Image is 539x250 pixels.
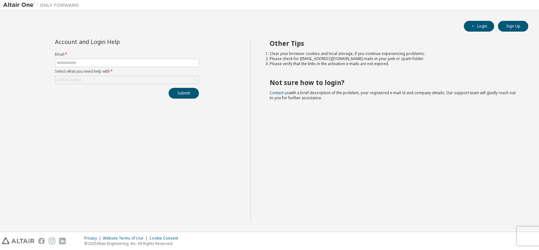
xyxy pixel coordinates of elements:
[464,21,494,32] button: Login
[55,39,170,44] div: Account and Login Help
[38,238,45,244] img: facebook.svg
[55,76,199,84] div: Click to select
[270,56,517,61] li: Please check for [EMAIL_ADDRESS][DOMAIN_NAME] mails in your junk or spam folder.
[3,2,82,8] img: Altair One
[49,238,55,244] img: instagram.svg
[55,69,199,74] label: Select what you need help with
[55,52,199,57] label: Email
[103,236,149,241] div: Website Terms of Use
[59,238,66,244] img: linkedin.svg
[270,51,517,56] li: Clear your browser cookies and local storage, if you continue experiencing problems.
[57,77,81,82] div: Click to select
[270,90,516,101] span: with a brief description of the problem, your registered e-mail id and company details. Our suppo...
[149,236,182,241] div: Cookie Consent
[270,39,517,47] h2: Other Tips
[270,90,289,95] a: Contact us
[270,61,517,66] li: Please verify that the links in the activation e-mails are not expired.
[84,241,182,246] p: © 2025 Altair Engineering, Inc. All Rights Reserved.
[270,78,517,87] h2: Not sure how to login?
[84,236,103,241] div: Privacy
[169,88,199,99] button: Submit
[2,238,34,244] img: altair_logo.svg
[498,21,528,32] button: Sign Up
